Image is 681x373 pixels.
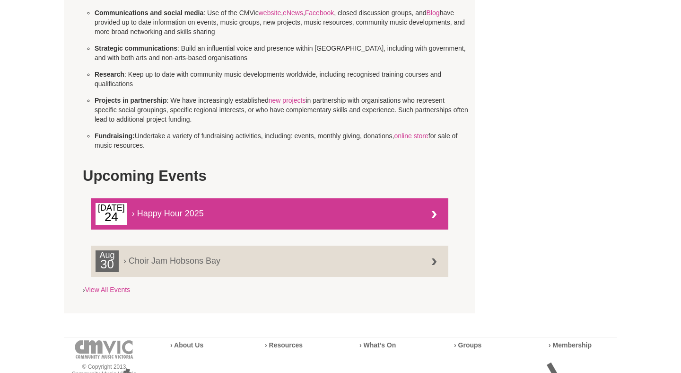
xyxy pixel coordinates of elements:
a: Facebook [305,9,334,17]
h2: 24 [98,213,125,225]
p: : Build an influential voice and presence within [GEOGRAPHIC_DATA], including with government, an... [95,44,468,62]
a: › About Us [170,341,203,349]
a: new projects [269,97,306,104]
strong: Research [95,71,124,78]
strong: Communications and social media [95,9,203,17]
div: [DATE] [96,203,127,225]
h2: 30 [98,260,116,272]
p: : Keep up to date with community music developments worldwide, including recognised training cour... [95,70,468,89]
a: › Resources [265,341,303,349]
a: Aug30 › Choir Jam Hobsons Bay [91,246,448,277]
a: website [259,9,281,17]
img: cmvic-logo-footer.png [75,340,133,359]
a: › Membership [549,341,592,349]
a: › What’s On [359,341,396,349]
li: : We have increasingly established in partnership with organisations who represent specific socia... [95,96,468,124]
a: online store [394,132,428,140]
a: [DATE]24 › Happy Hour 2025 [91,198,448,230]
p: Undertake a variety of fundraising activities, including: events, monthly giving, donations, for ... [95,131,468,150]
span: › Happy Hour 2025 [96,203,431,218]
a: View All Events [85,286,130,293]
a: Blog [427,9,440,17]
div: › [83,162,456,294]
h1: Upcoming Events [83,167,456,186]
a: › Groups [454,341,481,349]
li: : Use of the CMVic , , , closed discussion groups, and have provided up to date information on ev... [95,8,468,36]
span: › Choir Jam Hobsons Bay [96,250,431,266]
strong: Fundraising: [95,132,135,140]
a: eNews [283,9,303,17]
strong: Projects in partnership [95,97,166,104]
strong: Strategic communications [95,44,177,52]
div: Aug [96,250,119,272]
